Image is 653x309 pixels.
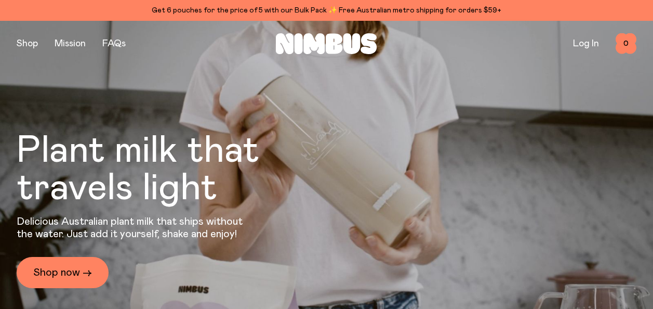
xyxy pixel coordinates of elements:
[616,33,636,54] button: 0
[102,39,126,48] a: FAQs
[17,4,636,17] div: Get 6 pouches for the price of 5 with our Bulk Pack ✨ Free Australian metro shipping for orders $59+
[17,257,109,288] a: Shop now →
[573,39,599,48] a: Log In
[17,215,249,240] p: Delicious Australian plant milk that ships without the water. Just add it yourself, shake and enjoy!
[17,132,316,207] h1: Plant milk that travels light
[55,39,86,48] a: Mission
